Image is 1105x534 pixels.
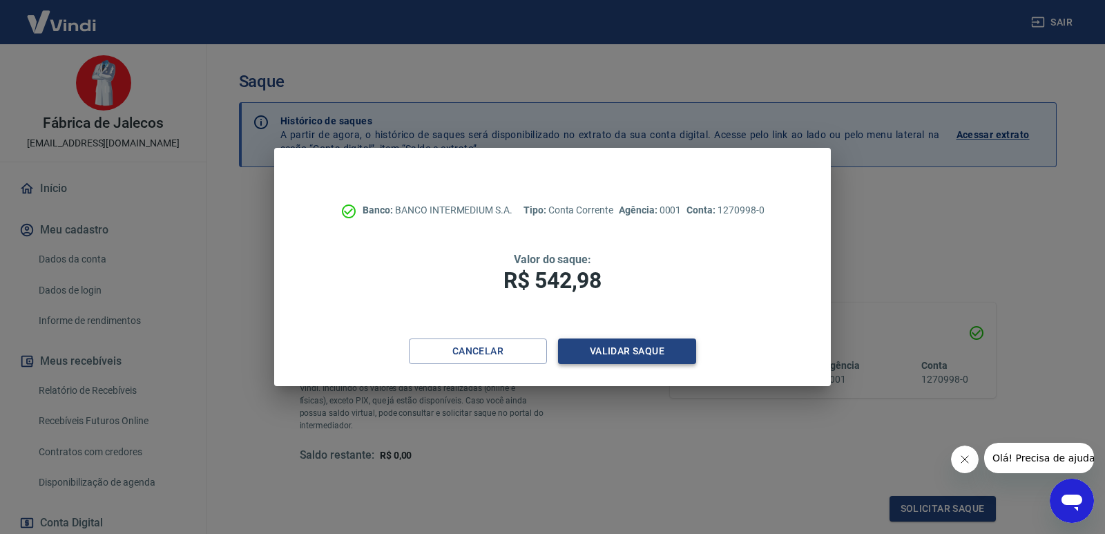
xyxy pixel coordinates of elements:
p: BANCO INTERMEDIUM S.A. [363,203,512,218]
span: Banco: [363,204,395,216]
span: Conta: [686,204,718,216]
p: Conta Corrente [523,203,613,218]
span: R$ 542,98 [503,267,602,294]
span: Tipo: [523,204,548,216]
button: Cancelar [409,338,547,364]
span: Agência: [619,204,660,216]
p: 0001 [619,203,681,218]
p: 1270998-0 [686,203,764,218]
span: Olá! Precisa de ajuda? [8,10,116,21]
iframe: Mensagem da empresa [984,443,1094,473]
span: Valor do saque: [514,253,591,266]
iframe: Botão para abrir a janela de mensagens [1050,479,1094,523]
iframe: Fechar mensagem [951,446,979,473]
button: Validar saque [558,338,696,364]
